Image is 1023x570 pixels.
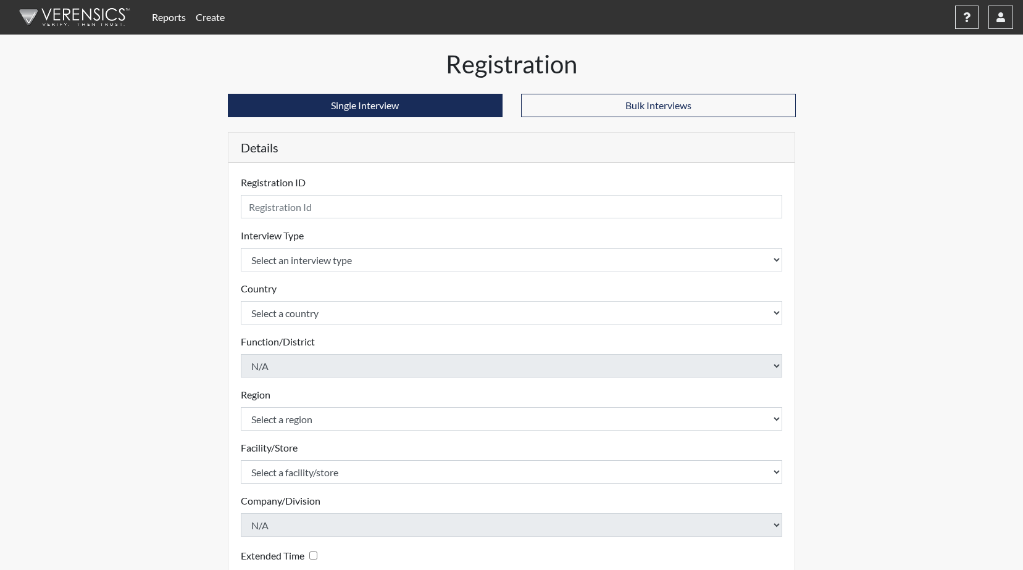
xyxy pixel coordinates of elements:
[241,440,298,455] label: Facility/Store
[241,175,306,190] label: Registration ID
[228,49,796,79] h1: Registration
[147,5,191,30] a: Reports
[241,548,304,563] label: Extended Time
[241,494,320,508] label: Company/Division
[241,334,315,349] label: Function/District
[191,5,230,30] a: Create
[228,133,795,163] h5: Details
[228,94,503,117] button: Single Interview
[521,94,796,117] button: Bulk Interviews
[241,281,277,296] label: Country
[241,387,270,402] label: Region
[241,195,783,218] input: Insert a Registration ID, which needs to be a unique alphanumeric value for each interviewee
[241,547,322,564] div: Checking this box will provide the interviewee with an accomodation of extra time to answer each ...
[241,228,304,243] label: Interview Type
